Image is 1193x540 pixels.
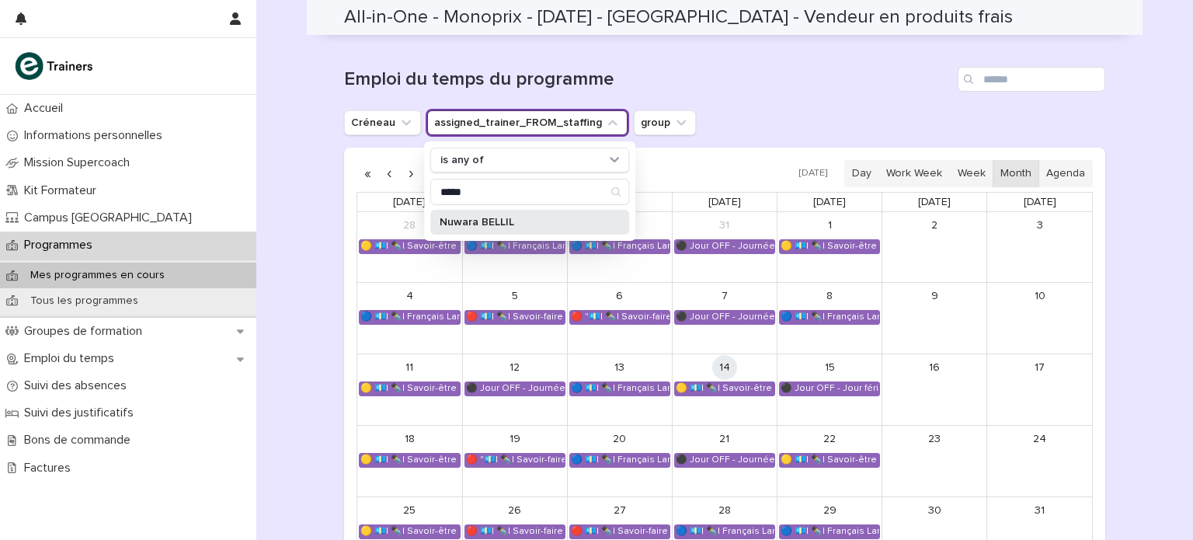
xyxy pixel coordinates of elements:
[18,211,204,225] p: Campus [GEOGRAPHIC_DATA]
[357,426,462,497] td: August 18, 2025
[949,160,993,186] button: Week
[777,212,882,283] td: August 1, 2025
[400,162,422,186] button: Next month
[675,525,774,538] div: 🔵 💶| ✒️| Français Langue Professionnel - Conseiller et vendre des produits frais
[440,154,484,167] p: is any of
[780,454,879,466] div: 🟡 💶| ✒️| Savoir-être métier - Organisation de son travail selon les priorités et ses objectifs
[712,355,737,380] a: August 14, 2025
[987,354,1092,426] td: August 17, 2025
[567,354,672,426] td: August 13, 2025
[987,426,1092,497] td: August 24, 2025
[1021,193,1059,212] a: Sunday
[1028,427,1052,451] a: August 24, 2025
[780,240,879,253] div: 🟡 💶| ✒️| Savoir-être métier - Organisation de son travail selon les priorités et ses objectifs
[422,162,443,186] button: Next year
[993,160,1039,186] button: Month
[357,212,462,283] td: July 28, 2025
[922,355,947,380] a: August 16, 2025
[607,427,632,451] a: August 20, 2025
[915,193,954,212] a: Saturday
[958,67,1105,92] input: Search
[712,427,737,451] a: August 21, 2025
[1028,355,1052,380] a: August 17, 2025
[675,311,774,323] div: ⚫ Jour OFF - Journée RDV
[922,284,947,308] a: August 9, 2025
[672,354,777,426] td: August 14, 2025
[607,284,632,308] a: August 6, 2025
[390,193,429,212] a: Monday
[675,382,774,395] div: 🟡 💶| ✒️| Savoir-être métier - Cadre de référence interculturel : prévenir les incidents critiques...
[465,525,565,538] div: 🔴 💶| ✒️| Savoir-faire métier - Contribution à l'amélioration de l'expérience d'achat
[712,498,737,523] a: August 28, 2025
[1038,160,1093,186] button: Agenda
[465,311,565,323] div: 🔴 💶| ✒️| Savoir-faire métier - Valeurs et culture d'entreprise Monoprix
[777,426,882,497] td: August 22, 2025
[817,427,842,451] a: August 22, 2025
[397,498,422,523] a: August 25, 2025
[987,283,1092,354] td: August 10, 2025
[18,128,175,143] p: Informations personnelles
[427,110,628,135] button: assigned_trainer_FROM_staffing
[1028,213,1052,238] a: August 3, 2025
[570,311,670,323] div: 🔴 "💶| ✒️| Savoir-faire métier - Accueil, renseignement, orientation et service au client"
[570,454,670,466] div: 🔵 💶| ✒️| Français Langue Professionnel - Conseiller et vendre des produits frais
[344,6,1013,29] h2: All-in-One - Monoprix - [DATE] - [GEOGRAPHIC_DATA] - Vendeur en produits frais
[462,354,567,426] td: August 12, 2025
[1028,498,1052,523] a: August 31, 2025
[987,212,1092,283] td: August 3, 2025
[18,155,142,170] p: Mission Supercoach
[712,213,737,238] a: July 31, 2025
[431,179,628,204] input: Search
[18,101,75,116] p: Accueil
[878,160,950,186] button: Work Week
[503,284,527,308] a: August 5, 2025
[465,454,565,466] div: 🔴 "💶| ✒️| Savoir-faire métier - Accueil, renseignement, orientation et service au client"
[18,378,139,393] p: Suivi des absences
[780,382,879,395] div: ⚫ Jour OFF - Jour férié
[18,183,109,198] p: Kit Formateur
[810,193,849,212] a: Friday
[922,427,947,451] a: August 23, 2025
[570,382,670,395] div: 🔵 💶| ✒️| Français Langue Professionnel - Valoriser les produits frais et leur origine
[357,354,462,426] td: August 11, 2025
[465,240,565,253] div: 🔵 💶| ✒️| Français Langue Professionnel - Interagir avec les collègues et la hiérarchie
[777,354,882,426] td: August 15, 2025
[397,213,422,238] a: July 28, 2025
[675,454,774,466] div: ⚫ Jour OFF - Journée RDV
[462,283,567,354] td: August 5, 2025
[397,284,422,308] a: August 4, 2025
[922,498,947,523] a: August 30, 2025
[882,426,987,497] td: August 23, 2025
[817,355,842,380] a: August 15, 2025
[817,213,842,238] a: August 1, 2025
[777,283,882,354] td: August 8, 2025
[18,406,146,420] p: Suivi des justificatifs
[1028,284,1052,308] a: August 10, 2025
[672,283,777,354] td: August 7, 2025
[503,427,527,451] a: August 19, 2025
[440,217,604,228] p: Nuwara BELLIL
[503,355,527,380] a: August 12, 2025
[397,427,422,451] a: August 18, 2025
[360,240,460,253] div: 🟡 💶| ✒️| Savoir-être métier - Mobilisation et valorisation de ses forces et talents
[817,498,842,523] a: August 29, 2025
[462,212,567,283] td: July 29, 2025
[18,238,105,253] p: Programmes
[882,283,987,354] td: August 9, 2025
[18,294,151,308] p: Tous les programmes
[360,454,460,466] div: 🟡 💶| ✒️| Savoir-être métier - Gestion du stress et des imprévus dans un espace de vente
[922,213,947,238] a: August 2, 2025
[360,382,460,395] div: 🟡 💶| ✒️| Savoir-être métier - Cadre de référence interculturel : prévenir les incidents critiques...
[607,355,632,380] a: August 13, 2025
[344,110,421,135] button: Créneau
[607,498,632,523] a: August 27, 2025
[357,283,462,354] td: August 4, 2025
[462,426,567,497] td: August 19, 2025
[344,68,951,91] h1: Emploi du temps du programme
[634,110,696,135] button: group
[18,433,143,448] p: Bons de commande
[705,193,744,212] a: Thursday
[791,162,835,185] button: [DATE]
[570,525,670,538] div: 🔴 💶| ✒️| Savoir-faire métier - Contribution à l'amélioration de l'expérience d'achat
